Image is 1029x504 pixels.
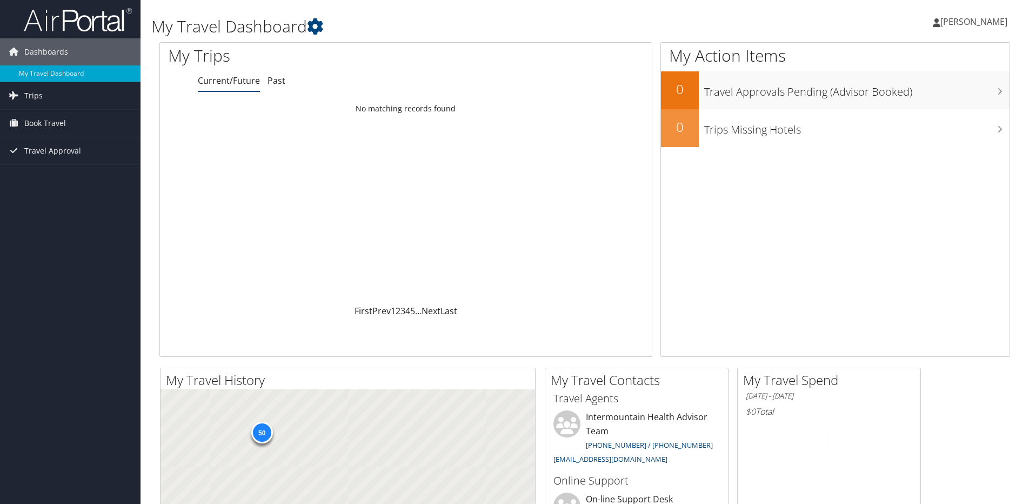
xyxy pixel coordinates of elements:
[422,305,440,317] a: Next
[151,15,729,38] h1: My Travel Dashboard
[24,137,81,164] span: Travel Approval
[198,75,260,87] a: Current/Future
[933,5,1018,38] a: [PERSON_NAME]
[24,82,43,109] span: Trips
[160,99,652,118] td: No matching records found
[661,71,1010,109] a: 0Travel Approvals Pending (Advisor Booked)
[251,422,272,443] div: 50
[355,305,372,317] a: First
[661,44,1010,67] h1: My Action Items
[940,16,1007,28] span: [PERSON_NAME]
[553,391,720,406] h3: Travel Agents
[746,406,756,417] span: $0
[168,44,439,67] h1: My Trips
[704,117,1010,137] h3: Trips Missing Hotels
[586,440,713,450] a: [PHONE_NUMBER] / [PHONE_NUMBER]
[440,305,457,317] a: Last
[268,75,285,87] a: Past
[372,305,391,317] a: Prev
[24,110,66,137] span: Book Travel
[24,7,132,32] img: airportal-logo.png
[553,454,667,464] a: [EMAIL_ADDRESS][DOMAIN_NAME]
[661,80,699,98] h2: 0
[405,305,410,317] a: 4
[553,473,720,488] h3: Online Support
[415,305,422,317] span: …
[166,371,535,389] h2: My Travel History
[743,371,920,389] h2: My Travel Spend
[410,305,415,317] a: 5
[661,118,699,136] h2: 0
[391,305,396,317] a: 1
[746,391,912,401] h6: [DATE] - [DATE]
[661,109,1010,147] a: 0Trips Missing Hotels
[24,38,68,65] span: Dashboards
[396,305,400,317] a: 2
[548,410,725,468] li: Intermountain Health Advisor Team
[551,371,728,389] h2: My Travel Contacts
[704,79,1010,100] h3: Travel Approvals Pending (Advisor Booked)
[400,305,405,317] a: 3
[746,406,912,417] h6: Total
